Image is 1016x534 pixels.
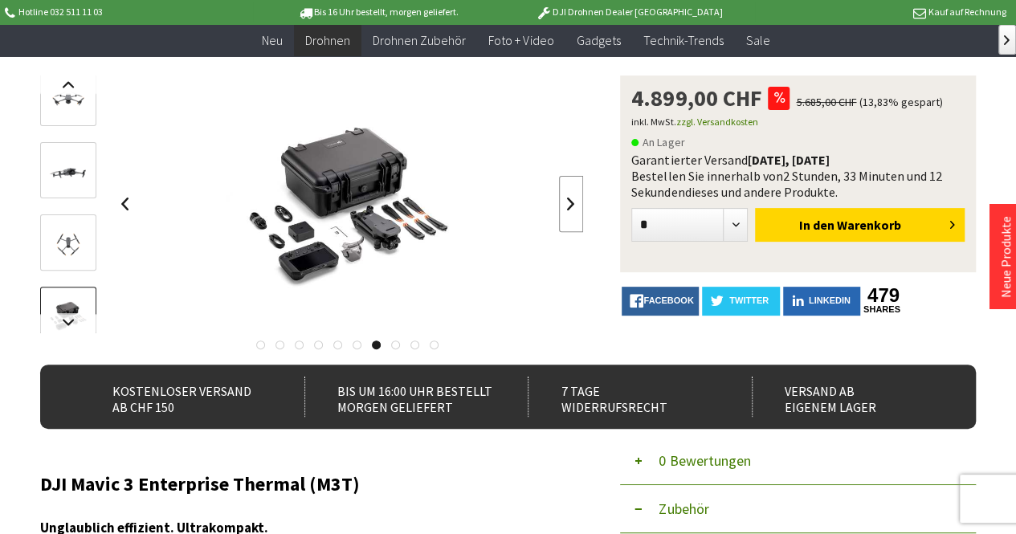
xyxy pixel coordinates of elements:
[998,216,1014,298] a: Neue Produkte
[253,2,504,22] p: Bis 16 Uhr bestellt, morgen geliefert.
[565,24,631,57] a: Gadgets
[80,377,277,417] div: Kostenloser Versand ab CHF 150
[373,32,466,48] span: Drohnen Zubehör
[702,287,779,316] a: twitter
[620,437,976,485] button: 0 Bewertungen
[796,95,856,109] span: 5.685,00 CHF
[477,24,565,57] a: Foto + Video
[631,152,965,200] div: Garantierter Versand Bestellen Sie innerhalb von dieses und andere Produkte.
[620,485,976,533] button: Zubehör
[631,132,684,152] span: An Lager
[504,2,754,22] p: DJI Drohnen Dealer [GEOGRAPHIC_DATA]
[304,377,501,417] div: Bis um 16:00 Uhr bestellt Morgen geliefert
[361,24,477,57] a: Drohnen Zubehör
[809,296,851,305] span: LinkedIn
[631,168,941,200] span: 2 Stunden, 33 Minuten und 12 Sekunden
[631,24,734,57] a: Technik-Trends
[783,287,860,316] a: LinkedIn
[734,24,781,57] a: Sale
[859,95,942,109] span: (13,83% gespart)
[631,112,965,132] p: inkl. MwSt.
[643,32,723,48] span: Technik-Trends
[576,32,620,48] span: Gadgets
[251,24,294,57] a: Neu
[2,2,252,22] p: Hotline 032 511 11 03
[799,217,834,233] span: In den
[863,287,894,304] a: 479
[262,32,283,48] span: Neu
[755,208,965,242] button: In den Warenkorb
[643,296,693,305] span: facebook
[305,32,350,48] span: Drohnen
[294,24,361,57] a: Drohnen
[675,116,757,128] a: zzgl. Versandkosten
[752,377,949,417] div: Versand ab eigenem Lager
[837,217,901,233] span: Warenkorb
[528,377,724,417] div: 7 Tage Widerrufsrecht
[755,2,1006,22] p: Kauf auf Rechnung
[1004,35,1010,45] span: 
[40,474,583,495] h2: DJI Mavic 3 Enterprise Thermal (M3T)
[631,87,761,109] span: 4.899,00 CHF
[622,287,699,316] a: facebook
[747,152,829,168] b: [DATE], [DATE]
[729,296,769,305] span: twitter
[863,304,894,315] a: shares
[745,32,769,48] span: Sale
[488,32,553,48] span: Foto + Video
